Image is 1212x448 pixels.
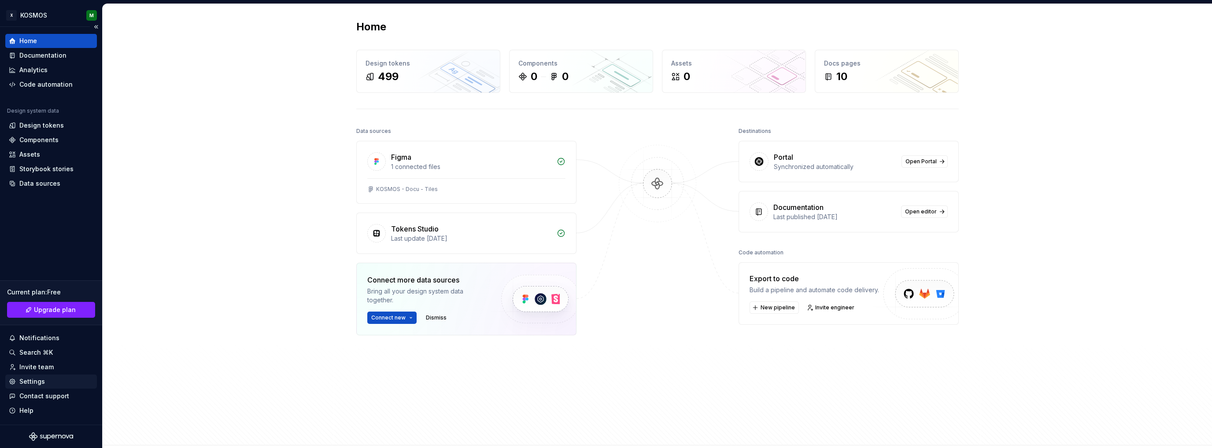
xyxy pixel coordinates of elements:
button: XKOSMOSM [2,6,100,25]
div: Last update [DATE] [391,234,551,243]
a: Invite engineer [804,301,858,314]
a: Open Portal [902,155,948,168]
div: Help [19,406,33,415]
span: Invite engineer [815,304,854,311]
div: Code automation [19,80,73,89]
div: Figma [391,152,411,162]
div: Data sources [19,179,60,188]
a: Tokens StudioLast update [DATE] [356,213,576,254]
div: Code automation [739,246,783,259]
div: Invite team [19,363,54,371]
svg: Supernova Logo [29,432,73,441]
a: Components [5,133,97,147]
a: Invite team [5,360,97,374]
div: Components [19,136,59,144]
div: 1 connected files [391,162,551,171]
div: Assets [671,59,797,68]
div: Home [19,37,37,45]
div: 0 [531,70,537,84]
button: New pipeline [750,301,799,314]
div: Connect more data sources [367,275,486,285]
a: Design tokens [5,118,97,132]
div: Contact support [19,392,69,400]
div: Destinations [739,125,771,137]
div: Design tokens [366,59,491,68]
h2: Home [356,20,386,34]
button: Contact support [5,389,97,403]
div: Export to code [750,273,879,284]
div: KOSMOS [20,11,47,20]
div: Assets [19,150,40,159]
div: 0 [684,70,690,84]
button: Connect new [367,312,417,324]
div: Docs pages [824,59,950,68]
a: Home [5,34,97,48]
a: Components00 [509,50,653,93]
div: Data sources [356,125,391,137]
span: Open Portal [905,158,937,165]
span: Open editor [905,208,937,215]
button: Upgrade plan [7,302,95,318]
div: Notifications [19,334,59,342]
div: Components [518,59,644,68]
span: Connect new [371,314,406,321]
a: Open editor [901,206,948,218]
div: 0 [562,70,569,84]
a: Documentation [5,48,97,62]
button: Search ⌘K [5,345,97,360]
button: Notifications [5,331,97,345]
a: Storybook stories [5,162,97,176]
span: New pipeline [761,304,795,311]
a: Data sources [5,176,97,191]
div: Design system data [7,107,59,114]
div: Settings [19,377,45,386]
a: Figma1 connected filesKOSMOS - Docu - Tiles [356,141,576,204]
div: Storybook stories [19,165,74,173]
a: Analytics [5,63,97,77]
div: M [89,12,94,19]
div: Documentation [773,202,824,213]
div: Bring all your design system data together. [367,287,486,305]
button: Help [5,404,97,418]
a: Docs pages10 [815,50,959,93]
div: Last published [DATE] [773,213,896,221]
a: Code automation [5,77,97,92]
button: Collapse sidebar [90,21,102,33]
div: Synchronized automatically [774,162,896,171]
div: Documentation [19,51,67,60]
div: Build a pipeline and automate code delivery. [750,286,879,294]
div: Tokens Studio [391,224,439,234]
a: Assets0 [662,50,806,93]
a: Assets [5,147,97,162]
div: 499 [378,70,399,84]
div: X [6,10,17,21]
div: Current plan : Free [7,288,95,297]
a: Settings [5,375,97,389]
a: Design tokens499 [356,50,500,93]
div: 10 [836,70,847,84]
button: Dismiss [422,312,451,324]
span: Upgrade plan [34,305,76,314]
div: Design tokens [19,121,64,130]
span: Dismiss [426,314,447,321]
div: Search ⌘K [19,348,53,357]
div: Analytics [19,66,48,74]
div: KOSMOS - Docu - Tiles [376,186,438,193]
div: Portal [774,152,793,162]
